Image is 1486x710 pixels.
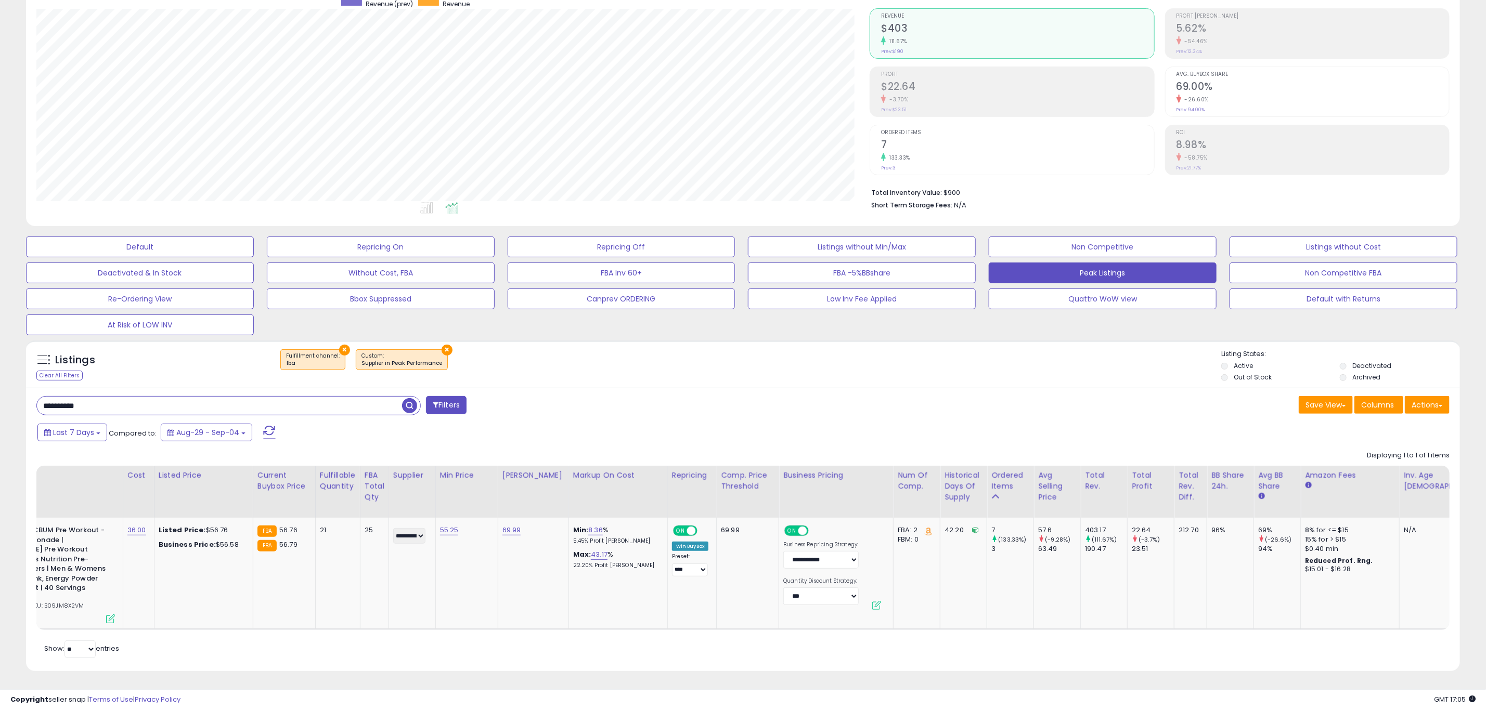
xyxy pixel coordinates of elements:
[1352,373,1380,382] label: Archived
[573,550,660,569] div: %
[1305,470,1395,481] div: Amazon Fees
[267,262,495,283] button: Without Cost, FBA
[1177,139,1449,153] h2: 8.98%
[748,262,976,283] button: FBA -5%BBshare
[945,525,979,535] div: 42.20
[1367,451,1450,461] div: Displaying 1 to 1 of 1 items
[159,525,245,535] div: $56.76
[871,188,942,197] b: Total Inventory Value:
[1265,535,1291,544] small: (-26.6%)
[1181,96,1209,103] small: -26.60%
[898,525,932,535] div: FBA: 2
[36,371,83,380] div: Clear All Filters
[1179,525,1199,535] div: 212.70
[807,527,824,535] span: OFF
[573,549,591,559] b: Max:
[1177,72,1449,77] span: Avg. Buybox Share
[1305,556,1373,565] b: Reduced Prof. Rng.
[442,345,453,356] button: ×
[22,601,84,610] span: | SKU: B09JM8X2VM
[1258,525,1300,535] div: 69%
[881,72,1154,77] span: Profit
[26,236,254,257] button: Default
[591,549,608,560] a: 43.17
[176,427,239,438] span: Aug-29 - Sep-04
[389,466,435,518] th: CSV column name: cust_attr_1_Supplier
[339,345,350,356] button: ×
[267,288,495,309] button: Bbox Suppressed
[881,81,1154,95] h2: $22.64
[1258,544,1300,554] div: 94%
[361,352,442,367] span: Custom:
[1177,14,1449,19] span: Profit [PERSON_NAME]
[588,525,603,535] a: 8.36
[573,470,663,481] div: Markup on Cost
[159,525,206,535] b: Listed Price:
[161,424,252,441] button: Aug-29 - Sep-04
[1258,470,1296,492] div: Avg BB Share
[365,470,384,503] div: FBA Total Qty
[1177,81,1449,95] h2: 69.00%
[508,236,735,257] button: Repricing Off
[1181,37,1208,45] small: -54.46%
[426,396,467,414] button: Filters
[871,186,1442,198] li: $900
[886,37,907,45] small: 111.67%
[1132,470,1170,492] div: Total Profit
[881,130,1154,136] span: Ordered Items
[881,165,896,171] small: Prev: 3
[508,262,735,283] button: FBA Inv 60+
[159,470,249,481] div: Listed Price
[1305,525,1391,535] div: 8% for <= $15
[672,553,709,576] div: Preset:
[1179,470,1203,503] div: Total Rev. Diff.
[257,470,311,492] div: Current Buybox Price
[1361,400,1394,410] span: Columns
[257,525,277,537] small: FBA
[1139,535,1160,544] small: (-3.7%)
[1085,544,1127,554] div: 190.47
[127,470,150,481] div: Cost
[954,200,966,210] span: N/A
[1405,396,1450,414] button: Actions
[998,535,1026,544] small: (133.33%)
[1092,535,1117,544] small: (111.67%)
[881,22,1154,36] h2: $403
[672,542,709,551] div: Win BuyBox
[674,527,687,535] span: ON
[573,537,660,545] p: 5.45% Profit [PERSON_NAME]
[871,201,952,209] b: Short Term Storage Fees:
[721,525,771,535] div: 69.99
[1354,396,1403,414] button: Columns
[991,544,1033,554] div: 3
[37,424,107,441] button: Last 7 Days
[991,525,1033,535] div: 7
[502,525,521,535] a: 69.99
[1299,396,1353,414] button: Save View
[1177,107,1205,113] small: Prev: 94.00%
[440,470,494,481] div: Min Price
[1211,470,1249,492] div: BB Share 24h.
[26,288,254,309] button: Re-Ordering View
[945,470,983,503] div: Historical Days Of Supply
[881,48,903,55] small: Prev: $190
[898,470,936,492] div: Num of Comp.
[1305,544,1391,554] div: $0.40 min
[1181,154,1208,162] small: -58.75%
[286,352,340,367] span: Fulfillment channel :
[1085,525,1127,535] div: 403.17
[881,107,907,113] small: Prev: $23.51
[991,470,1029,492] div: Ordered Items
[568,466,667,518] th: The percentage added to the cost of goods (COGS) that forms the calculator for Min & Max prices.
[1230,236,1457,257] button: Listings without Cost
[1177,48,1203,55] small: Prev: 12.34%
[783,541,859,548] label: Business Repricing Strategy:
[1132,544,1174,554] div: 23.51
[1038,470,1076,503] div: Avg Selling Price
[1038,544,1080,554] div: 63.49
[881,139,1154,153] h2: 7
[1305,481,1311,490] small: Amazon Fees.
[361,360,442,367] div: Supplier in Peak Performance
[886,154,910,162] small: 133.33%
[1211,525,1246,535] div: 96%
